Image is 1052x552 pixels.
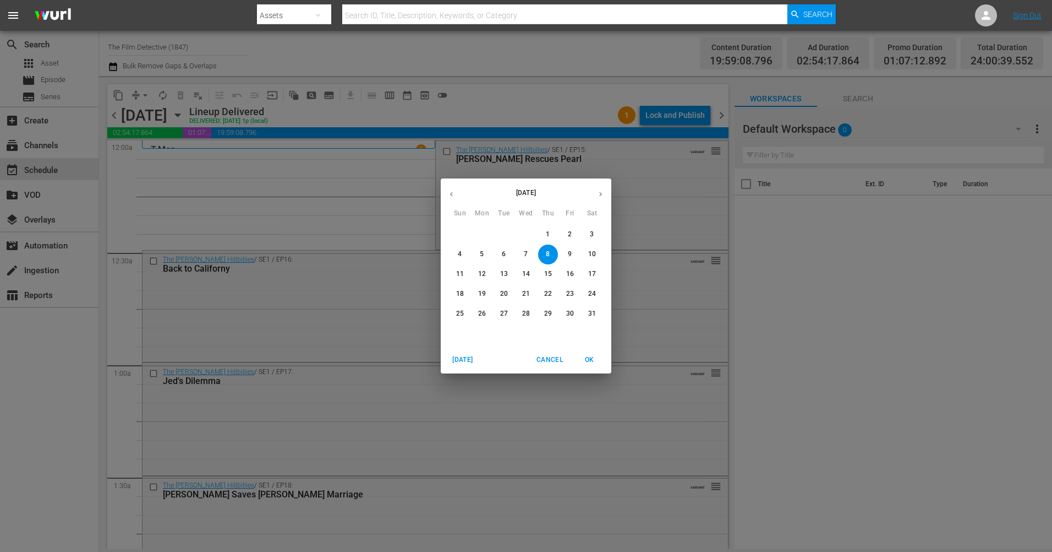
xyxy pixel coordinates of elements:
[538,245,558,264] button: 8
[582,304,602,324] button: 31
[450,245,470,264] button: 4
[7,9,20,22] span: menu
[458,250,462,259] p: 4
[472,264,492,284] button: 12
[494,264,514,284] button: 13
[480,250,484,259] p: 5
[588,309,596,318] p: 31
[500,269,508,279] p: 13
[450,208,470,219] span: Sun
[516,245,536,264] button: 7
[576,354,602,366] span: OK
[502,250,506,259] p: 6
[494,245,514,264] button: 6
[516,208,536,219] span: Wed
[546,250,550,259] p: 8
[560,225,580,245] button: 2
[538,284,558,304] button: 22
[566,289,574,299] p: 23
[582,264,602,284] button: 17
[560,304,580,324] button: 30
[536,354,563,366] span: Cancel
[582,245,602,264] button: 10
[538,225,558,245] button: 1
[445,351,480,369] button: [DATE]
[472,284,492,304] button: 19
[450,304,470,324] button: 25
[538,304,558,324] button: 29
[588,250,596,259] p: 10
[582,208,602,219] span: Sat
[532,351,567,369] button: Cancel
[516,304,536,324] button: 28
[590,230,594,239] p: 3
[560,208,580,219] span: Fri
[516,284,536,304] button: 21
[566,269,574,279] p: 16
[522,309,530,318] p: 28
[450,284,470,304] button: 18
[472,304,492,324] button: 26
[522,269,530,279] p: 14
[588,269,596,279] p: 17
[572,351,607,369] button: OK
[478,289,486,299] p: 19
[568,250,572,259] p: 9
[1013,11,1042,20] a: Sign Out
[462,188,590,198] p: [DATE]
[803,4,832,24] span: Search
[478,269,486,279] p: 12
[494,208,514,219] span: Tue
[568,230,572,239] p: 2
[582,225,602,245] button: 3
[560,284,580,304] button: 23
[544,309,552,318] p: 29
[472,245,492,264] button: 5
[588,289,596,299] p: 24
[450,354,476,366] span: [DATE]
[456,289,464,299] p: 18
[538,208,558,219] span: Thu
[524,250,528,259] p: 7
[538,264,558,284] button: 15
[500,309,508,318] p: 27
[494,304,514,324] button: 27
[478,309,486,318] p: 26
[26,3,79,29] img: ans4CAIJ8jUAAAAAAAAAAAAAAAAAAAAAAAAgQb4GAAAAAAAAAAAAAAAAAAAAAAAAJMjXAAAAAAAAAAAAAAAAAAAAAAAAgAT5G...
[560,245,580,264] button: 9
[456,269,464,279] p: 11
[516,264,536,284] button: 14
[544,289,552,299] p: 22
[560,264,580,284] button: 16
[544,269,552,279] p: 15
[450,264,470,284] button: 11
[494,284,514,304] button: 20
[456,309,464,318] p: 25
[566,309,574,318] p: 30
[546,230,550,239] p: 1
[522,289,530,299] p: 21
[500,289,508,299] p: 20
[582,284,602,304] button: 24
[472,208,492,219] span: Mon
